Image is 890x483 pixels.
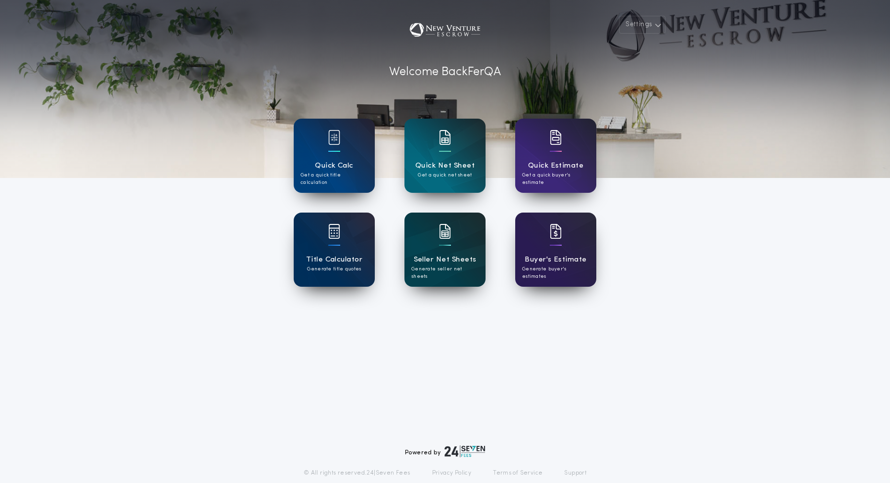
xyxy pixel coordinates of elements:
[525,254,586,265] h1: Buyer's Estimate
[619,16,666,34] button: Settings
[432,469,472,477] a: Privacy Policy
[307,265,361,273] p: Generate title quotes
[389,63,501,81] p: Welcome Back FerQA
[418,172,472,179] p: Get a quick net sheet
[528,160,584,172] h1: Quick Estimate
[445,445,485,457] img: logo
[301,172,368,186] p: Get a quick title calculation
[515,119,596,193] a: card iconQuick EstimateGet a quick buyer's estimate
[522,265,589,280] p: Generate buyer's estimates
[550,224,562,239] img: card icon
[414,254,477,265] h1: Seller Net Sheets
[515,213,596,287] a: card iconBuyer's EstimateGenerate buyer's estimates
[404,119,486,193] a: card iconQuick Net SheetGet a quick net sheet
[411,265,479,280] p: Generate seller net sheets
[439,224,451,239] img: card icon
[550,130,562,145] img: card icon
[400,16,490,45] img: account-logo
[405,445,485,457] div: Powered by
[439,130,451,145] img: card icon
[328,224,340,239] img: card icon
[306,254,362,265] h1: Title Calculator
[304,469,410,477] p: © All rights reserved. 24|Seven Fees
[294,119,375,193] a: card iconQuick CalcGet a quick title calculation
[493,469,542,477] a: Terms of Service
[564,469,586,477] a: Support
[404,213,486,287] a: card iconSeller Net SheetsGenerate seller net sheets
[522,172,589,186] p: Get a quick buyer's estimate
[415,160,475,172] h1: Quick Net Sheet
[328,130,340,145] img: card icon
[315,160,354,172] h1: Quick Calc
[294,213,375,287] a: card iconTitle CalculatorGenerate title quotes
